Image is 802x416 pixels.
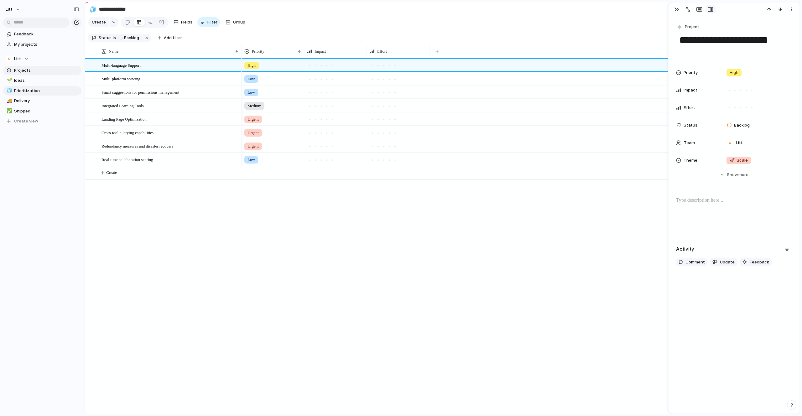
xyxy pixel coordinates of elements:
div: 🧊 [89,5,96,13]
span: Prioritization [14,88,79,94]
button: is [112,34,117,41]
span: Add filter [164,35,182,41]
span: High [730,70,738,76]
span: Update [720,259,735,265]
div: 🌱 [7,77,11,84]
a: Projects [3,66,81,75]
div: ✅ [7,107,11,115]
a: My projects [3,40,81,49]
span: Backlog [734,122,750,128]
span: Multi-platform Syncing [102,75,140,82]
span: Feedback [750,259,769,265]
button: Create [88,17,109,27]
span: Urgent [247,116,259,122]
span: Litt [6,6,13,13]
h2: Activity [676,246,694,253]
span: Low [247,89,255,96]
span: Cross-tool querying capabilities [102,129,154,136]
button: Showmore [676,169,792,180]
span: Create [92,19,106,25]
span: Urgent [247,143,259,149]
button: Litt [3,4,23,14]
span: 🚀 [730,158,735,163]
span: Comment [685,259,705,265]
button: Filter [197,17,220,27]
span: Status [99,35,112,41]
a: 🌱Ideas [3,76,81,85]
span: Feedback [14,31,79,37]
button: Litt [3,54,81,64]
span: Impact [684,87,697,93]
button: 🌱 [6,77,12,84]
span: Urgent [247,130,259,136]
span: Show [727,172,738,178]
button: Add filter [154,34,186,42]
button: Create view [3,117,81,126]
span: Shipped [14,108,79,114]
span: Effort [684,105,695,111]
button: 🧊 [6,88,12,94]
span: Litt [736,140,743,146]
button: Project [675,23,701,32]
span: Litt [14,56,21,62]
span: Project [685,24,699,30]
a: Feedback [3,29,81,39]
button: Feedback [740,258,772,266]
span: Low [247,157,255,163]
span: High [247,62,256,69]
button: 🚚 [6,98,12,104]
div: 🚚 [7,97,11,105]
span: Projects [14,67,79,74]
span: Team [684,140,695,146]
button: Backlog [117,34,143,41]
span: Landing Page Optimization [102,115,147,122]
span: more [738,172,748,178]
span: My projects [14,41,79,48]
span: Create [106,169,117,176]
button: Update [710,258,737,266]
span: Backlog [124,35,139,41]
span: is [113,35,116,41]
span: Real-time collaboration scoring [102,156,153,163]
span: Redundancy measures and disaster recovery [102,142,174,149]
button: ✅ [6,108,12,114]
button: Group [222,17,248,27]
span: Create view [14,118,38,124]
button: 🧊 [88,4,98,14]
span: Low [247,76,255,82]
a: ✅Shipped [3,107,81,116]
span: Medium [247,103,261,109]
span: Priority [684,70,698,76]
span: Multi-language Support [102,61,141,69]
span: Effort [377,48,387,55]
span: Fields [181,19,192,25]
span: Integrated Learning Tools [102,102,144,109]
span: Impact [315,48,326,55]
div: 🧊 [7,87,11,94]
button: Fields [171,17,195,27]
span: Delivery [14,98,79,104]
span: Group [233,19,245,25]
span: Ideas [14,77,79,84]
span: Name [109,48,118,55]
a: 🚚Delivery [3,96,81,106]
span: Scale [730,157,748,164]
span: Smart suggestions for permissions management [102,88,179,96]
button: Comment [676,258,707,266]
span: Filter [207,19,217,25]
a: 🧊Prioritization [3,86,81,96]
span: Priority [252,48,264,55]
span: Theme [684,157,697,164]
span: Status [684,122,697,128]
